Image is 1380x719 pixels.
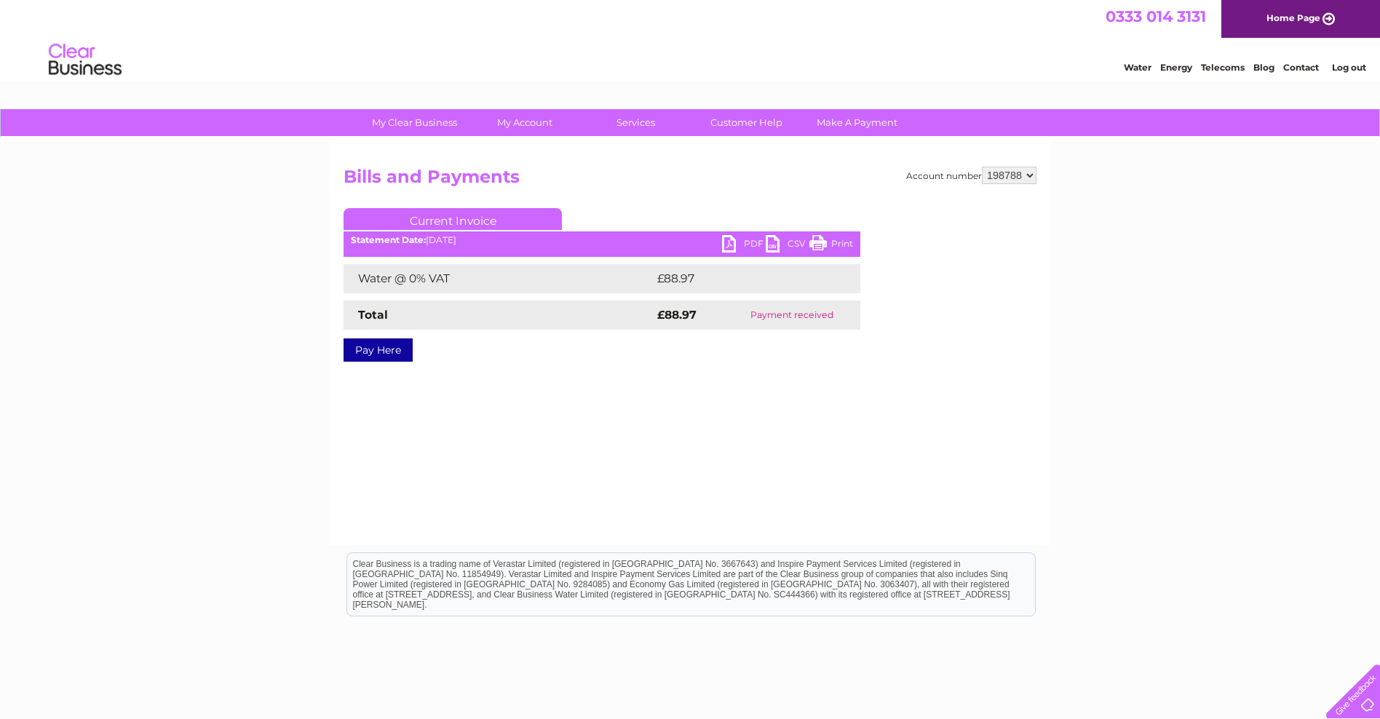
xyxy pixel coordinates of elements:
a: Customer Help [686,109,806,136]
a: Services [576,109,696,136]
a: 0333 014 3131 [1106,7,1206,25]
strong: £88.97 [657,308,697,322]
img: logo.png [48,38,122,82]
a: Telecoms [1201,62,1245,73]
a: My Clear Business [354,109,475,136]
a: Pay Here [344,338,413,362]
a: My Account [465,109,585,136]
a: Energy [1160,62,1192,73]
a: Log out [1332,62,1366,73]
strong: Total [358,308,388,322]
div: Clear Business is a trading name of Verastar Limited (registered in [GEOGRAPHIC_DATA] No. 3667643... [347,8,1035,71]
div: Account number [906,167,1036,184]
a: Water [1124,62,1151,73]
a: PDF [722,235,766,256]
a: Make A Payment [797,109,917,136]
div: [DATE] [344,235,860,245]
a: Print [809,235,853,256]
td: Water @ 0% VAT [344,264,654,293]
h2: Bills and Payments [344,167,1036,194]
b: Statement Date: [351,234,426,245]
td: Payment received [724,301,860,330]
a: Current Invoice [344,208,562,230]
td: £88.97 [654,264,831,293]
a: CSV [766,235,809,256]
a: Contact [1283,62,1319,73]
a: Blog [1253,62,1274,73]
